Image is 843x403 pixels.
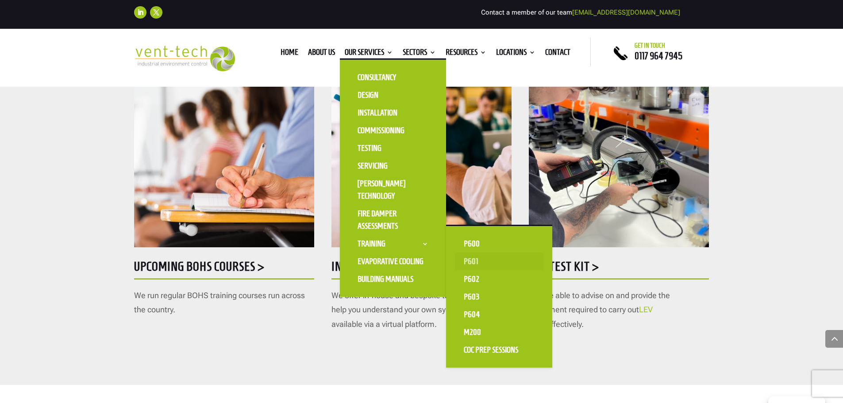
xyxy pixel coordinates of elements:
[635,42,665,49] span: Get in touch
[446,49,486,59] a: Resources
[635,50,682,61] a: 0117 964 7945
[455,253,543,270] a: P601
[331,14,512,247] img: AdobeStock_142781697
[529,291,670,329] span: We are able to advise on and provide the equipment required to carry out effectively.
[349,122,437,139] a: Commissioning
[455,235,543,253] a: P600
[349,175,437,205] a: [PERSON_NAME] Technology
[349,104,437,122] a: Installation
[150,6,162,19] a: Follow on X
[134,46,235,72] img: 2023-09-27T08_35_16.549ZVENT-TECH---Clear-background
[345,49,393,59] a: Our Services
[349,235,437,253] a: Training
[455,270,543,288] a: P602
[349,205,437,235] a: Fire Damper Assessments
[331,291,507,329] span: We offer in-house and bespoke training courses to help you understand your own systems, and now a...
[349,139,437,157] a: Testing
[572,8,680,16] a: [EMAIL_ADDRESS][DOMAIN_NAME]
[349,86,437,104] a: Design
[403,49,436,59] a: Sectors
[496,49,535,59] a: Locations
[349,270,437,288] a: Building Manuals
[134,14,314,247] img: AdobeStock_295110466
[349,253,437,270] a: Evaporative Cooling
[529,260,709,277] h5: LEV Test Kit >
[134,6,146,19] a: Follow on LinkedIn
[455,306,543,323] a: P604
[481,8,680,16] span: Contact a member of our team
[331,260,512,277] h5: In-house training >
[308,49,335,59] a: About us
[455,288,543,306] a: P603
[349,157,437,175] a: Servicing
[529,14,709,247] img: Testing - 1
[281,49,298,59] a: Home
[349,69,437,86] a: Consultancy
[455,341,543,359] a: CoC Prep Sessions
[134,288,314,317] p: We run regular BOHS training courses run across the country.
[134,260,314,277] h5: Upcoming BOHS courses >
[455,323,543,341] a: M200
[545,49,570,59] a: Contact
